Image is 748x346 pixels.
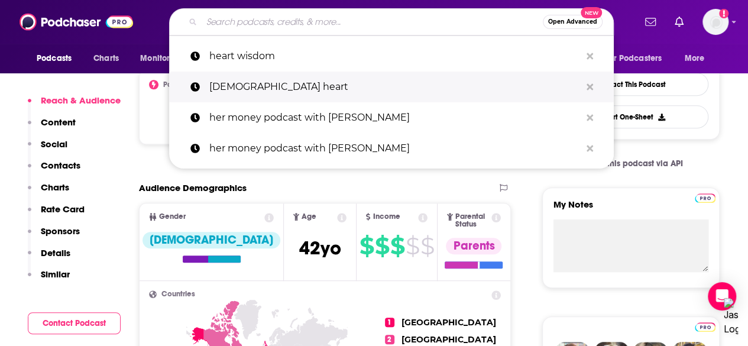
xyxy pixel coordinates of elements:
[28,117,76,138] button: Content
[406,237,419,256] span: $
[37,50,72,67] span: Podcasts
[41,182,69,193] p: Charts
[86,47,126,70] a: Charts
[302,213,316,221] span: Age
[702,9,728,35] img: User Profile
[28,138,67,160] button: Social
[685,50,705,67] span: More
[41,203,85,215] p: Rate Card
[169,72,614,102] a: [DEMOGRAPHIC_DATA] heart
[455,213,489,228] span: Parental Status
[28,312,121,334] button: Contact Podcast
[41,138,67,150] p: Social
[169,102,614,133] a: her money podcast with [PERSON_NAME]
[390,237,404,256] span: $
[640,12,660,32] a: Show notifications dropdown
[143,232,280,248] div: [DEMOGRAPHIC_DATA]
[41,160,80,171] p: Contacts
[553,199,708,219] label: My Notes
[202,12,543,31] input: Search podcasts, credits, & more...
[597,47,679,70] button: open menu
[446,238,501,254] div: Parents
[169,8,614,35] div: Search podcasts, credits, & more...
[209,72,581,102] p: sufi heart
[159,213,186,221] span: Gender
[385,335,394,344] span: 2
[28,203,85,225] button: Rate Card
[41,269,70,280] p: Similar
[28,95,121,117] button: Reach & Audience
[299,237,341,260] span: 42 yo
[28,225,80,247] button: Sponsors
[695,192,715,203] a: Pro website
[581,7,602,18] span: New
[553,73,708,96] a: Contact This Podcast
[702,9,728,35] span: Logged in as mmullin
[28,269,70,290] button: Similar
[28,47,87,70] button: open menu
[695,321,715,332] a: Pro website
[28,247,70,269] button: Details
[41,247,70,258] p: Details
[169,41,614,72] a: heart wisdom
[420,237,434,256] span: $
[93,50,119,67] span: Charts
[670,12,688,32] a: Show notifications dropdown
[28,182,69,203] button: Charts
[373,213,400,221] span: Income
[543,15,603,29] button: Open AdvancedNew
[569,149,692,178] a: Get this podcast via API
[591,159,683,169] span: Get this podcast via API
[548,19,597,25] span: Open Advanced
[695,193,715,203] img: Podchaser Pro
[375,237,389,256] span: $
[169,133,614,164] a: her money podcast with [PERSON_NAME]
[209,102,581,133] p: her money podcast with jean chatzky
[209,41,581,72] p: heart wisdom
[20,11,133,33] img: Podchaser - Follow, Share and Rate Podcasts
[401,334,496,345] span: [GEOGRAPHIC_DATA]
[708,282,736,311] div: Open Intercom Messenger
[41,95,121,106] p: Reach & Audience
[676,47,720,70] button: open menu
[161,290,195,298] span: Countries
[401,317,496,328] span: [GEOGRAPHIC_DATA]
[163,80,209,89] h2: Power Score™
[695,322,715,332] img: Podchaser Pro
[553,105,708,128] button: Export One-Sheet
[702,9,728,35] button: Show profile menu
[28,160,80,182] button: Contacts
[360,237,374,256] span: $
[140,50,182,67] span: Monitoring
[132,47,197,70] button: open menu
[41,225,80,237] p: Sponsors
[719,9,728,18] svg: Add a profile image
[139,182,247,193] h2: Audience Demographics
[605,50,662,67] span: For Podcasters
[209,133,581,164] p: her money podcast with jean chatzsky
[385,318,394,327] span: 1
[41,117,76,128] p: Content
